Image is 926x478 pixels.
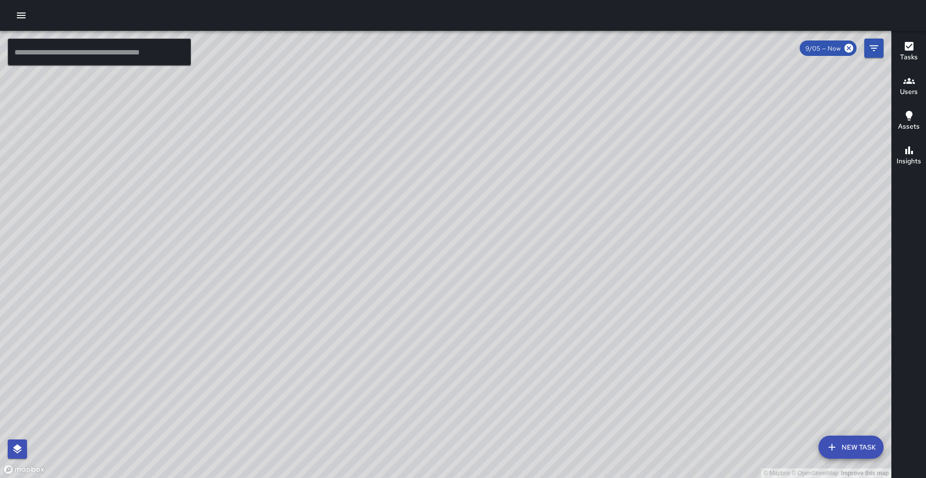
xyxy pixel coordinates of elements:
h6: Users [900,87,918,97]
h6: Insights [897,156,921,167]
button: New Task [818,436,884,459]
span: 9/05 — Now [800,44,846,53]
h6: Assets [898,121,920,132]
button: Tasks [892,35,926,69]
button: Insights [892,139,926,173]
button: Filters [864,39,884,58]
div: 9/05 — Now [800,40,857,56]
button: Users [892,69,926,104]
button: Assets [892,104,926,139]
h6: Tasks [900,52,918,63]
